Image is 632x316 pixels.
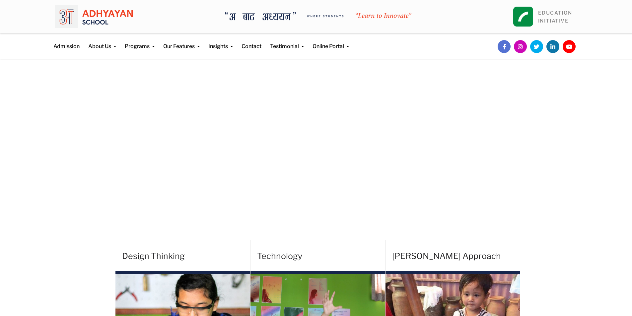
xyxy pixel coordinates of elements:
a: Online Portal [313,33,349,50]
h4: Technology [257,241,385,271]
a: Insights [208,33,233,50]
a: Contact [242,33,261,50]
a: Programs [125,33,155,50]
img: A Bata Adhyayan where students learn to Innovate [225,12,411,21]
a: EDUCATIONINITIATIVE [538,10,572,24]
h4: Design Thinking [122,241,250,271]
a: Admission [53,33,80,50]
a: About Us [88,33,116,50]
a: Our Features [163,33,200,50]
img: logo [55,5,133,28]
img: square_leapfrog [513,7,533,27]
h4: [PERSON_NAME] Approach [392,241,520,271]
a: Testimonial [270,33,304,50]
